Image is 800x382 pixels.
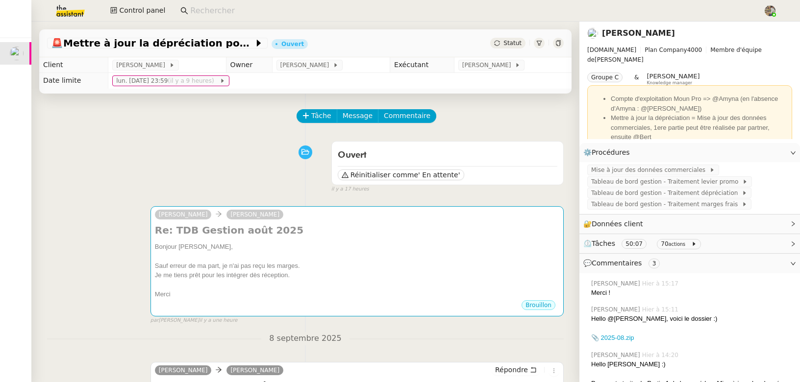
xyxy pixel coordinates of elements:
[418,170,460,180] span: ' En attente'
[338,151,367,160] span: Ouvert
[343,110,373,121] span: Message
[642,279,680,288] span: Hier à 15:17
[591,305,642,314] span: [PERSON_NAME]
[155,242,559,252] div: Bonjour [PERSON_NAME],
[591,288,792,298] div: Merci !
[592,259,642,267] span: Commentaires
[611,94,788,113] li: Compte d'exploitation Moun Pro => @Amyna (en l'absence d'Amyna : @[PERSON_NAME])
[592,148,630,156] span: Procédures
[495,365,528,375] span: Répondre
[602,28,675,38] a: [PERSON_NAME]
[587,28,598,39] img: users%2FAXgjBsdPtrYuxuZvIJjRexEdqnq2%2Favatar%2F1599931753966.jpeg
[611,113,788,142] li: Mettre à jour la dépréciation = Mise à jour des données commerciales, 1ere partie peut être réali...
[297,109,337,123] button: Tâche
[155,289,559,299] div: Merci
[647,72,700,80] span: [PERSON_NAME]
[591,334,634,341] a: 📎 2025-08.zip
[350,170,418,180] span: Réinitialiser comme
[462,60,515,70] span: [PERSON_NAME]
[10,47,24,60] img: users%2FAXgjBsdPtrYuxuZvIJjRexEdqnq2%2Favatar%2F1599931753966.jpeg
[190,4,753,18] input: Rechercher
[155,270,559,280] div: Je me tiens prêt pour les intégrer dès réception.
[591,199,742,209] span: Tableau de bord gestion - Traitement marges frais
[765,5,775,16] img: 388bd129-7e3b-4cb1-84b4-92a3d763e9b7
[587,45,792,65] span: [PERSON_NAME]
[116,60,169,70] span: [PERSON_NAME]
[150,316,238,325] small: [PERSON_NAME]
[669,241,686,247] small: actions
[642,351,680,359] span: Hier à 14:20
[583,147,634,158] span: ⚙️
[199,316,237,325] span: il y a une heure
[591,351,642,359] span: [PERSON_NAME]
[384,110,430,121] span: Commentaire
[634,72,639,85] span: &
[587,47,636,53] span: [DOMAIN_NAME]
[331,185,369,193] span: il y a 17 heures
[280,60,333,70] span: [PERSON_NAME]
[591,177,742,187] span: Tableau de bord gestion - Traitement levier promo
[155,366,212,375] a: [PERSON_NAME]
[168,77,216,84] span: (il y a 9 heures)
[338,169,464,180] button: Réinitialiser comme' En attente'
[591,188,742,198] span: Tableau de bord gestion - Traitement dépréciation
[687,47,702,53] span: 4000
[226,210,283,219] a: [PERSON_NAME]
[261,332,349,345] span: 8 septembre 2025
[51,37,63,49] span: 🚨
[591,279,642,288] span: [PERSON_NAME]
[226,366,283,375] a: [PERSON_NAME]
[645,47,687,53] span: Plan Company
[116,76,220,86] span: lun. [DATE] 23:59
[39,73,108,89] td: Date limite
[51,38,254,48] span: Mettre à jour la dépréciation pour juillet et août
[592,220,643,228] span: Données client
[642,305,680,314] span: Hier à 15:11
[579,234,800,253] div: ⏲️Tâches 50:07 70actions
[579,143,800,162] div: ⚙️Procédures
[155,261,559,271] div: Sauf erreur de ma part, je n'ai pas reçu les marges.
[579,254,800,273] div: 💬Commentaires 3
[378,109,436,123] button: Commentaire
[311,110,331,121] span: Tâche
[592,239,615,247] span: Tâches
[525,302,551,309] span: Brouillon
[647,72,700,85] app-user-label: Knowledge manager
[39,57,108,73] td: Client
[583,259,664,267] span: 💬
[591,314,792,324] div: Hello @[PERSON_NAME], voici le dossier :)
[390,57,454,73] td: Exécutant
[155,210,212,219] a: [PERSON_NAME]
[104,4,171,18] button: Control panel
[591,359,792,369] div: Hello [PERSON_NAME] :)
[150,316,159,325] span: par
[587,72,623,82] nz-tag: Groupe C
[337,109,378,123] button: Message
[661,240,668,247] span: 70
[281,41,304,47] div: Ouvert
[647,80,692,86] span: Knowledge manager
[622,239,647,249] nz-tag: 50:07
[583,218,647,230] span: 🔐
[155,223,559,237] h4: Re: TDB Gestion août 2025
[492,364,540,375] button: Répondre
[503,40,522,47] span: Statut
[649,259,660,268] nz-tag: 3
[579,215,800,234] div: 🔐Données client
[119,5,165,16] span: Control panel
[583,239,705,247] span: ⏲️
[591,165,709,175] span: Mise à jour des données commerciales
[226,57,272,73] td: Owner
